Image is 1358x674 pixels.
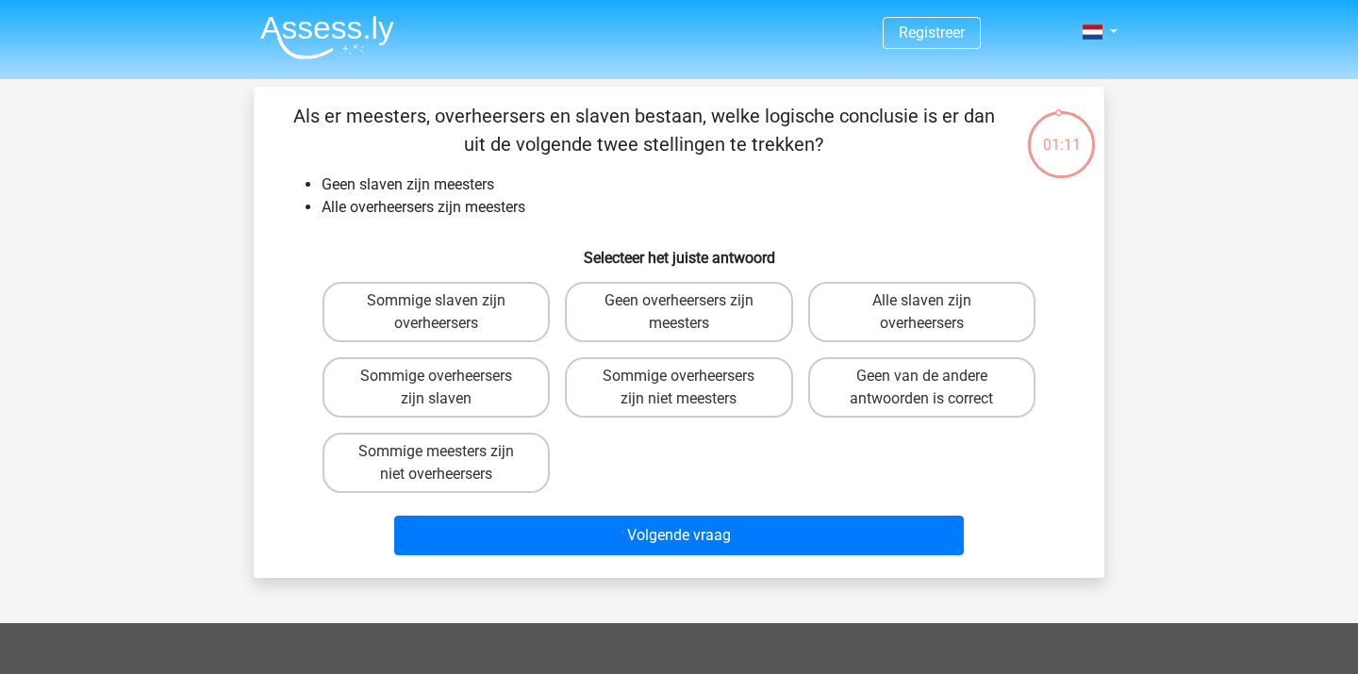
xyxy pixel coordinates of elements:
[394,516,965,555] button: Volgende vraag
[899,24,965,41] a: Registreer
[808,357,1035,418] label: Geen van de andere antwoorden is correct
[322,173,1074,196] li: Geen slaven zijn meesters
[284,234,1074,267] h6: Selecteer het juiste antwoord
[1026,109,1097,156] div: 01:11
[284,102,1003,158] p: Als er meesters, overheersers en slaven bestaan, welke logische conclusie is er dan uit de volgen...
[323,433,550,493] label: Sommige meesters zijn niet overheersers
[565,282,792,342] label: Geen overheersers zijn meesters
[565,357,792,418] label: Sommige overheersers zijn niet meesters
[323,282,550,342] label: Sommige slaven zijn overheersers
[808,282,1035,342] label: Alle slaven zijn overheersers
[260,15,394,59] img: Assessly
[323,357,550,418] label: Sommige overheersers zijn slaven
[322,196,1074,219] li: Alle overheersers zijn meesters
